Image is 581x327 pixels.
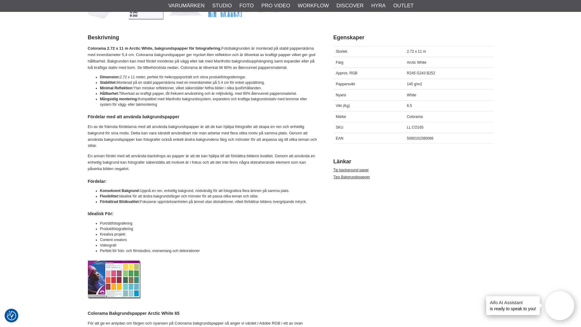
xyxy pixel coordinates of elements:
span: Nyans [336,93,346,97]
a: Workflow [298,2,329,10]
strong: Flexibilitet: [100,194,119,198]
span: Colorama [407,115,423,119]
li: Idealisk för att ändra bakgrundsfärger och mönster för att passa olika teman och stilar. [100,194,318,199]
h4: Fördelar: [88,178,318,184]
li: Content creators [100,237,318,243]
img: Revisit consent button [7,311,16,320]
span: Storlek [336,49,347,54]
a: Pro Video [261,2,290,10]
div: is ready to speak to you! [486,296,540,315]
span: LL CO165 [407,125,423,130]
a: Hyra [371,2,386,10]
li: Uppnå en ren, enhetlig bakgrund, nödvändig för att fotografera flera ämnen på samma plats. [100,188,318,194]
a: Varumärken [168,2,205,10]
strong: Konsekvent Bakgrund: [100,189,140,193]
li: Monterad på en stabil papperskärna med en innerdiameter på 5.4 cm för enkel uppsättning. [100,80,318,85]
strong: Hållbarhet: [100,91,119,96]
span: SKU [336,125,343,130]
a: Tips Bakgrundspapper [333,175,370,179]
li: Porträttfotografering [100,221,318,226]
span: Arctic White [407,60,426,65]
a: Foto [239,2,254,10]
h4: Colorama Bakgrundspapper Arctic White 65 [88,310,318,316]
h4: Fördelar med att använda bakgrundspapper [88,114,318,120]
li: Ytan minskar reflektioner, vilket säkerställer felfria bilder i olika ljusförhållanden. [100,85,318,91]
span: Approx. RGB [336,71,357,75]
a: Outlet [393,2,414,10]
strong: Minimal Reflektion: [100,86,134,90]
span: Vikt (Kg) [336,104,350,108]
span: Pappersvikt [336,82,355,86]
a: Tip background paper [333,168,369,172]
li: Videografi [100,243,318,248]
p: Fotobakgrunden är monterad på stabil papperskärna med innerdiameter 5,4 cm. Colorama bakgrundspap... [88,45,318,71]
p: En av de främsta fördelarna med att använda bakgrundspapper är att de kan hjälpa fotografer att s... [88,124,318,149]
strong: Colorama 2.72 x 11 m Arctic White, bakgrundspapper för fotografering. [88,46,221,51]
li: 2.72 x 11 meter, perfekt för helkroppsporträtt och stora produktfotograferingar. [100,74,318,80]
button: Samtyckesinställningar [7,310,16,321]
p: En annan fördel med att använda backdrops av papper är att de kan hjälpa till att förbättra bilde... [88,153,318,172]
strong: Mångsidig montering: [100,97,138,101]
li: Fokuserar uppmärksamheten på ämnet utan distraktioner, vilket förbättrar bildens övergripande int... [100,199,318,204]
a: Discover [336,2,364,10]
li: Tillverkad av kraftigt papper, tål frekvent användning och är miljövänlig, med 90% återvunnet pap... [100,91,318,96]
span: White [407,93,416,97]
strong: Stabilitet: [100,80,117,85]
span: 145 g/m2 [407,82,422,86]
h4: Aifo AI Assistant [490,299,536,306]
li: Produktfotografering [100,226,318,232]
li: Perfekt för foto- och filmstudios, evenemang och dekorationer [100,248,318,254]
span: 5060101580066 [407,136,433,140]
h2: Länkar [333,158,493,165]
span: EAN [336,136,343,140]
span: Märke [336,115,346,119]
h2: Egenskaper [333,34,493,41]
span: Färg [336,60,343,65]
strong: Förbättrad Bildkvalitet: [100,200,140,204]
h2: Beskrivning [88,34,318,41]
span: 2.72 x 11 m [407,49,426,54]
li: Kompatibel med Manfrotto bakgrundssystem, expanders och kraftiga bakgrundsstativ med bommar eller... [100,96,318,107]
img: Colorama Fotobakgrund Papper [88,261,141,299]
h4: Idealisk För: [88,211,318,217]
li: Kreativa projekt [100,232,318,237]
span: R245 G243 B252 [407,71,435,75]
strong: Dimension: [100,75,120,79]
span: 6.5 [407,104,412,108]
a: Studio [212,2,232,10]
